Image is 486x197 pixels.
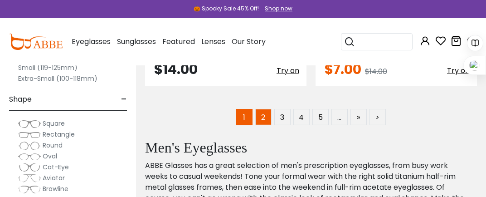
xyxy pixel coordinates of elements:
[350,109,367,125] a: »
[18,174,41,183] img: Aviator.png
[154,59,198,79] span: $14.00
[18,185,41,194] img: Browline.png
[117,36,156,47] span: Sunglasses
[145,139,468,156] h2: Men's Eyeglasses
[121,89,127,110] span: -
[274,109,291,125] a: 3
[72,36,111,47] span: Eyeglasses
[43,152,57,161] span: Oval
[9,34,63,50] img: abbeglasses.com
[312,109,329,125] a: 5
[18,152,41,161] img: Oval.png
[447,63,470,79] button: Try on
[43,173,65,182] span: Aviator
[325,59,361,79] span: $7.00
[18,141,41,150] img: Round.png
[293,109,310,125] a: 4
[18,62,78,73] label: Small (119-125mm)
[43,141,63,150] span: Round
[162,36,195,47] span: Featured
[43,184,68,193] span: Browline
[365,66,387,77] span: $14.00
[18,130,41,139] img: Rectangle.png
[9,89,32,110] span: Shape
[236,109,253,125] span: 1
[260,5,292,12] a: Shop now
[369,109,386,125] a: >
[255,109,272,125] a: 2
[43,163,69,172] span: Cat-Eye
[277,65,299,76] span: Try on
[18,73,97,84] label: Extra-Small (100-118mm)
[201,36,225,47] span: Lenses
[194,5,259,13] div: 🎃 Spooky Sale 45% Off!
[18,163,41,172] img: Cat-Eye.png
[277,63,299,79] button: Try on
[447,65,470,76] span: Try on
[43,130,75,139] span: Rectangle
[265,5,292,13] div: Shop now
[232,36,266,47] span: Our Story
[331,109,348,125] span: …
[18,119,41,128] img: Square.png
[43,119,65,128] span: Square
